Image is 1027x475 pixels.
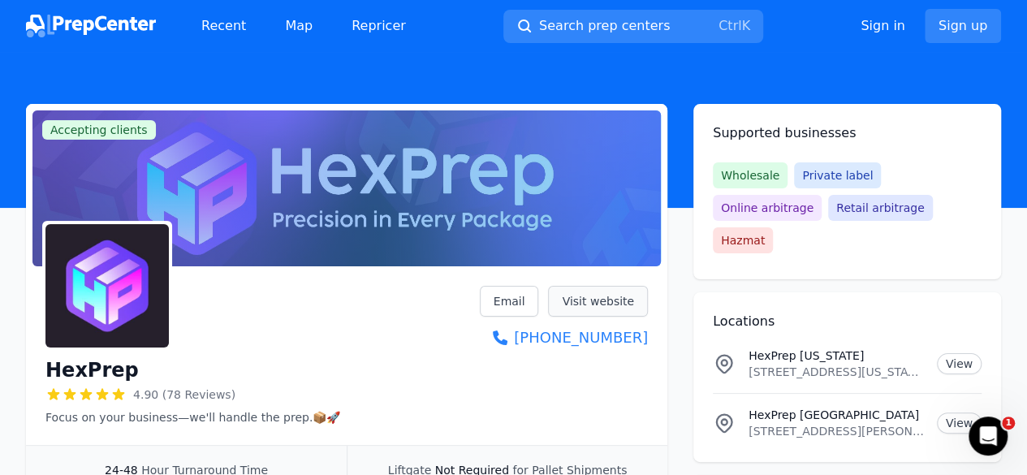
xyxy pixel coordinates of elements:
a: View [937,353,982,374]
kbd: K [741,18,750,33]
img: HexPrep [45,224,169,348]
p: [STREET_ADDRESS][PERSON_NAME][US_STATE] [749,423,924,439]
kbd: Ctrl [718,18,741,33]
a: [PHONE_NUMBER] [480,326,648,349]
img: PrepCenter [26,15,156,37]
p: HexPrep [US_STATE] [749,348,924,364]
span: Wholesale [713,162,788,188]
span: Search prep centers [539,16,670,36]
a: View [937,412,982,434]
a: Visit website [548,286,648,317]
h1: HexPrep [45,357,139,383]
button: Search prep centersCtrlK [503,10,763,43]
span: Private label [794,162,881,188]
iframe: Intercom live chat [969,417,1008,456]
h2: Supported businesses [713,123,982,143]
span: Hazmat [713,227,773,253]
a: Recent [188,10,259,42]
a: Repricer [339,10,419,42]
a: Sign up [925,9,1001,43]
span: Online arbitrage [713,195,822,221]
span: 4.90 (78 Reviews) [133,386,235,403]
a: Map [272,10,326,42]
a: Sign in [861,16,905,36]
p: Focus on your business—we'll handle the prep.📦🚀 [45,409,340,425]
span: Accepting clients [42,120,156,140]
a: Email [480,286,539,317]
p: HexPrep [GEOGRAPHIC_DATA] [749,407,924,423]
p: [STREET_ADDRESS][US_STATE] [749,364,924,380]
span: 1 [1002,417,1015,430]
span: Retail arbitrage [828,195,932,221]
h2: Locations [713,312,982,331]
